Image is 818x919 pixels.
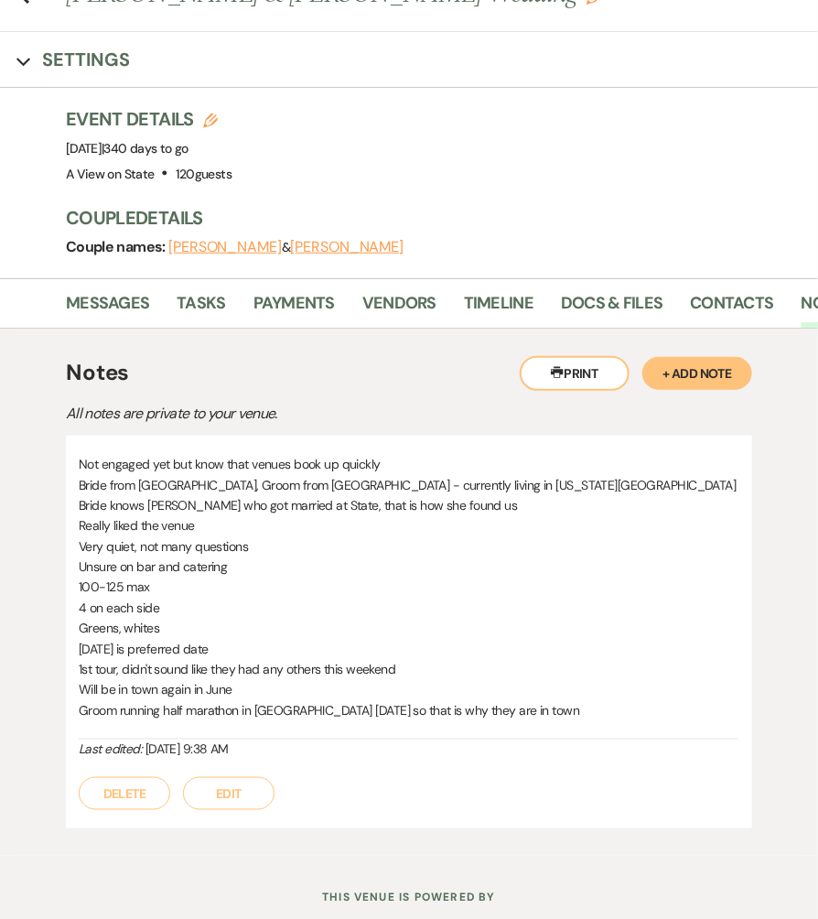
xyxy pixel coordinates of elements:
[79,639,739,659] p: [DATE] is preferred date
[66,140,188,157] span: [DATE]
[362,290,436,328] a: Vendors
[253,290,335,328] a: Payments
[79,679,739,699] p: Will be in town again in June
[561,290,662,328] a: Docs & Files
[79,475,739,495] p: Bride from [GEOGRAPHIC_DATA], Groom from [GEOGRAPHIC_DATA] - currently living in [US_STATE][GEOGR...
[79,536,739,557] p: Very quiet, not many questions
[79,777,170,810] button: Delete
[42,47,130,72] h3: Settings
[176,166,231,182] span: 120 guests
[177,290,225,328] a: Tasks
[66,166,154,182] span: A View on State
[102,140,188,157] span: |
[79,557,739,577] p: Unsure on bar and catering
[66,237,168,256] span: Couple names:
[104,140,188,157] span: 340 days to go
[79,618,739,638] p: Greens, whites
[79,740,739,759] div: [DATE] 9:38 AM
[79,700,739,720] p: Groom running half marathon in [GEOGRAPHIC_DATA] [DATE] so that is why they are in town
[290,240,404,254] button: [PERSON_NAME]
[79,495,739,515] p: Bride knows [PERSON_NAME] who got married at State, that is how she found us
[79,454,739,474] p: Not engaged yet but know that venues book up quickly
[168,240,282,254] button: [PERSON_NAME]
[16,47,130,72] button: Settings
[642,357,752,390] button: + Add Note
[168,239,404,255] span: &
[691,290,774,328] a: Contacts
[66,106,231,132] h3: Event Details
[520,356,630,391] button: Print
[79,659,739,679] p: 1st tour, didn't sound like they had any others this weekend
[464,290,533,328] a: Timeline
[66,356,295,389] h4: Notes
[79,741,142,757] i: Last edited:
[66,290,149,328] a: Messages
[79,598,739,618] p: 4 on each side
[183,777,274,810] button: Edit
[79,515,739,535] p: Really liked the venue
[66,205,800,231] h3: Couple Details
[66,402,706,426] p: All notes are private to your venue.
[79,577,739,597] p: 100-125 max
